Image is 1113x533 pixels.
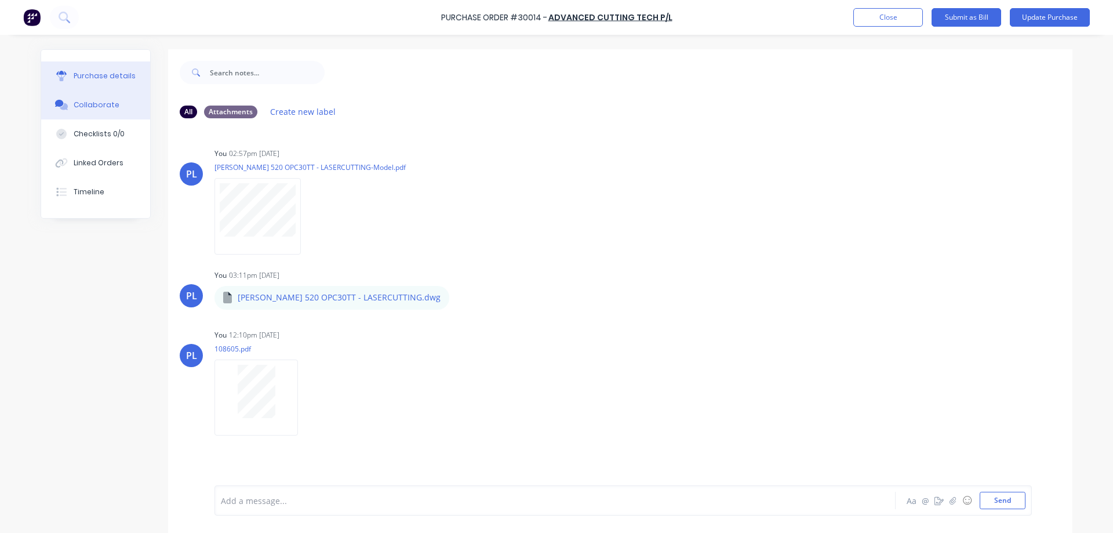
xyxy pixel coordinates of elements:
div: Attachments [204,106,257,118]
div: PL [186,289,197,303]
button: Submit as Bill [932,8,1001,27]
div: 12:10pm [DATE] [229,330,279,340]
div: You [214,270,227,281]
button: Close [853,8,923,27]
button: Linked Orders [41,148,150,177]
div: You [214,330,227,340]
div: PL [186,349,197,362]
div: Purchase details [74,71,136,81]
button: Collaborate [41,90,150,119]
div: You [214,148,227,159]
a: ADVANCED CUTTING TECH P/L [548,12,672,23]
div: Checklists 0/0 [74,129,125,139]
div: 02:57pm [DATE] [229,148,279,159]
button: ☺ [960,494,974,507]
div: PL [186,167,197,181]
button: Create new label [264,104,342,119]
div: Timeline [74,187,104,197]
button: Update Purchase [1010,8,1090,27]
div: Purchase Order #30014 - [441,12,547,24]
p: [PERSON_NAME] 520 OPC30TT - LASERCUTTING.dwg [238,292,441,303]
button: Aa [904,494,918,507]
p: [PERSON_NAME] 520 OPC30TT - LASERCUTTING-Model.pdf [214,162,406,172]
img: Factory [23,9,41,26]
button: Send [980,492,1025,509]
p: 108605.pdf [214,344,310,354]
button: Timeline [41,177,150,206]
div: Linked Orders [74,158,123,168]
button: Purchase details [41,61,150,90]
button: @ [918,494,932,507]
button: Checklists 0/0 [41,119,150,148]
div: 03:11pm [DATE] [229,270,279,281]
div: All [180,106,197,118]
div: Collaborate [74,100,119,110]
input: Search notes... [210,61,325,84]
